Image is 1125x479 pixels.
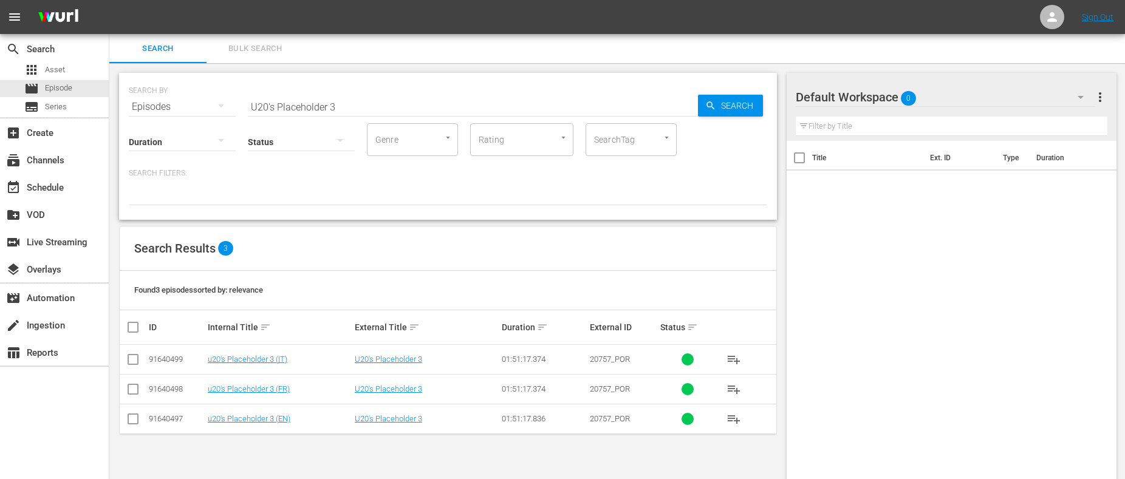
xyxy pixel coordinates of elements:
span: 20757_POR [590,414,630,423]
a: u20's Placeholder 3 (EN) [208,414,290,423]
div: Internal Title [208,320,351,335]
span: Search [6,42,21,56]
a: u20's Placeholder 3 (FR) [208,384,290,393]
span: playlist_add [727,382,741,396]
div: Duration [502,320,586,335]
div: 91640497 [149,414,204,423]
a: u20's Placeholder 3 (IT) [208,355,287,364]
div: External ID [590,322,657,332]
span: Episode [45,82,72,94]
span: Bulk Search [214,42,296,56]
button: playlist_add [719,375,748,404]
span: 20757_POR [590,384,630,393]
th: Type [996,141,1029,175]
div: Status [660,320,716,335]
span: 3 [218,241,233,256]
div: ID [149,322,204,332]
div: External Title [355,320,498,335]
span: Search Results [134,241,216,256]
a: Sign Out [1082,12,1113,22]
span: menu [7,10,22,24]
span: Channels [6,153,21,168]
button: Search [698,95,763,117]
span: sort [687,322,698,333]
div: 01:51:17.374 [502,355,586,364]
span: playlist_add [727,352,741,367]
span: Create [6,126,21,140]
span: VOD [6,208,21,222]
span: sort [537,322,548,333]
th: Ext. ID [923,141,996,175]
span: Asset [45,64,65,76]
div: Episodes [129,90,236,124]
span: Search [716,95,763,117]
img: ans4CAIJ8jUAAAAAAAAAAAAAAAAAAAAAAAAgQb4GAAAAAAAAAAAAAAAAAAAAAAAAJMjXAAAAAAAAAAAAAAAAAAAAAAAAgAT5G... [29,3,87,32]
span: Found 3 episodes sorted by: relevance [134,285,263,294]
div: 01:51:17.836 [502,414,586,423]
button: playlist_add [719,345,748,374]
button: playlist_add [719,404,748,433]
a: U20's Placeholder 3 [355,414,422,423]
span: Series [45,101,67,113]
th: Duration [1029,141,1102,175]
span: Live Streaming [6,235,21,250]
div: 91640498 [149,384,204,393]
a: U20's Placeholder 3 [355,384,422,393]
div: Default Workspace [796,80,1095,114]
span: Automation [6,291,21,305]
div: 91640499 [149,355,204,364]
span: sort [409,322,420,333]
span: 20757_POR [590,355,630,364]
span: more_vert [1093,90,1107,104]
span: 0 [901,86,916,111]
span: Ingestion [6,318,21,333]
span: Reports [6,345,21,360]
button: more_vert [1093,83,1107,112]
span: playlist_add [727,412,741,426]
span: sort [260,322,271,333]
span: Asset [24,63,39,77]
p: Search Filters: [129,168,767,178]
button: Open [558,132,569,143]
button: Open [442,132,454,143]
span: Search [117,42,199,56]
span: Overlays [6,262,21,277]
span: Schedule [6,180,21,195]
span: Series [24,100,39,114]
th: Title [812,141,923,175]
a: U20's Placeholder 3 [355,355,422,364]
div: 01:51:17.374 [502,384,586,393]
span: Episode [24,81,39,96]
button: Open [661,132,672,143]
